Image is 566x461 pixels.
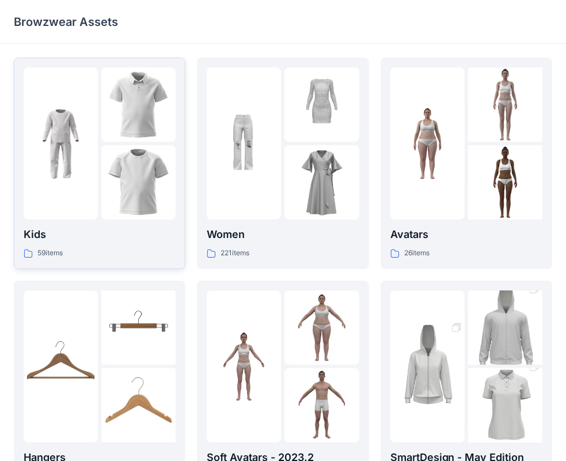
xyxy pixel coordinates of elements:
img: folder 2 [284,290,359,365]
img: folder 1 [207,329,281,403]
p: 59 items [37,247,63,259]
p: Browzwear Assets [14,14,118,30]
a: folder 1folder 2folder 3Avatars26items [381,58,552,269]
p: Women [207,226,359,243]
img: folder 2 [468,272,542,384]
a: folder 1folder 2folder 3Kids59items [14,58,185,269]
img: folder 2 [284,67,359,142]
p: 221 items [221,247,249,259]
img: folder 1 [207,107,281,181]
img: folder 2 [101,67,176,142]
img: folder 3 [468,145,542,220]
img: folder 2 [468,67,542,142]
img: folder 1 [24,107,98,181]
img: folder 3 [284,368,359,443]
a: folder 1folder 2folder 3Women221items [197,58,369,269]
p: Kids [24,226,176,243]
img: folder 1 [390,311,465,422]
img: folder 3 [101,368,176,443]
img: folder 3 [101,145,176,220]
img: folder 3 [284,145,359,220]
img: folder 1 [24,329,98,403]
p: 26 items [404,247,430,259]
img: folder 1 [390,107,465,181]
img: folder 2 [101,290,176,365]
p: Avatars [390,226,542,243]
